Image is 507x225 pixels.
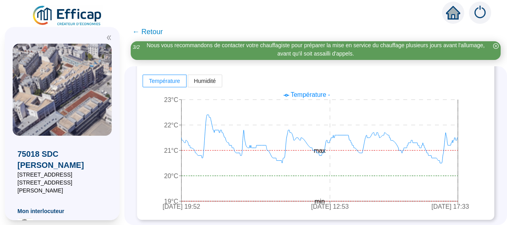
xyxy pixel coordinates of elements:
[164,173,178,179] tspan: 20°C
[164,122,178,129] tspan: 22°C
[32,5,103,27] img: efficap energie logo
[17,207,107,215] span: Mon interlocuteur
[17,179,107,194] span: [STREET_ADDRESS][PERSON_NAME]
[164,147,178,154] tspan: 21°C
[446,6,460,20] span: home
[469,2,491,24] img: alerts
[291,91,330,98] span: Température -
[194,78,216,84] span: Humidité
[493,43,499,49] span: close-circle
[17,171,107,179] span: [STREET_ADDRESS]
[164,96,178,103] tspan: 23°C
[314,147,326,154] tspan: max
[17,148,107,171] span: 75018 SDC [PERSON_NAME]
[149,78,180,84] span: Température
[106,35,112,40] span: double-left
[133,44,140,50] i: 3 / 2
[314,198,325,205] tspan: min
[311,204,349,210] tspan: [DATE] 12:53
[164,198,178,205] tspan: 19°C
[163,204,200,210] tspan: [DATE] 19:52
[132,26,163,37] span: ← Retour
[431,204,469,210] tspan: [DATE] 17:33
[143,41,488,58] div: Nous vous recommandons de contacter votre chauffagiste pour préparer la mise en service du chauff...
